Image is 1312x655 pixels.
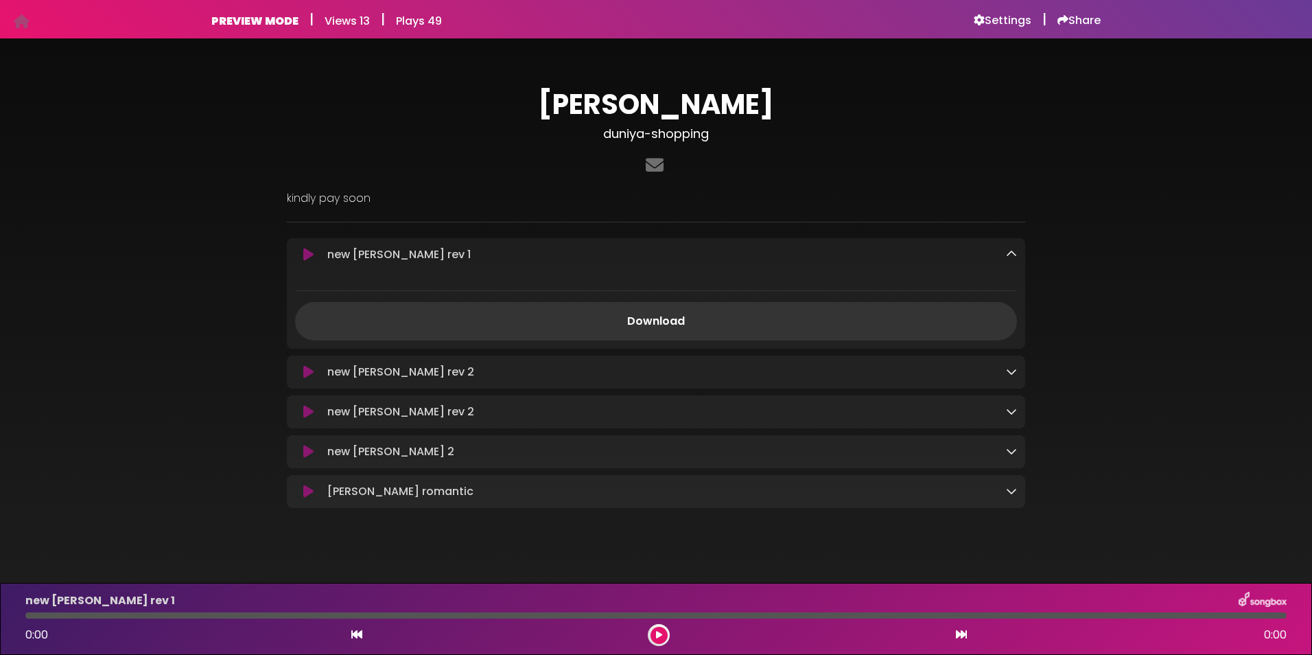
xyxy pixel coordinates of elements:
[1042,11,1046,27] h5: |
[309,11,314,27] h5: |
[287,88,1025,121] h1: [PERSON_NAME]
[1057,14,1101,27] a: Share
[396,14,442,27] h6: Plays 49
[327,246,471,263] p: new [PERSON_NAME] rev 1
[327,404,474,420] p: new [PERSON_NAME] rev 2
[327,364,474,380] p: new [PERSON_NAME] rev 2
[381,11,385,27] h5: |
[325,14,370,27] h6: Views 13
[327,483,473,500] p: [PERSON_NAME] romantic
[211,14,298,27] h6: PREVIEW MODE
[287,126,1025,141] h3: duniya-shopping
[295,302,1017,341] a: Download
[287,190,1025,207] p: kindly pay soon
[327,444,454,460] p: new [PERSON_NAME] 2
[974,14,1031,27] a: Settings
